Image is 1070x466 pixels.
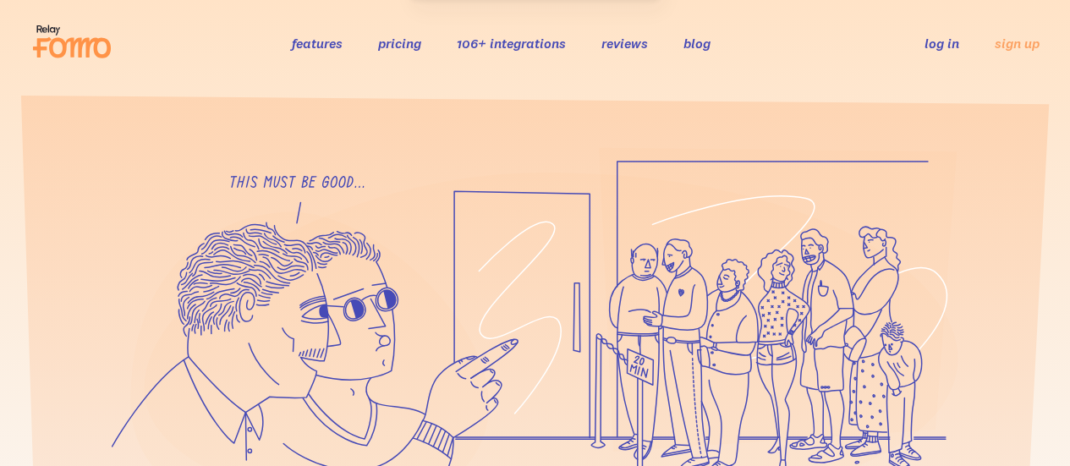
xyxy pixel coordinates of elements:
[378,35,421,52] a: pricing
[995,35,1040,52] a: sign up
[925,35,959,52] a: log in
[683,35,711,52] a: blog
[601,35,648,52] a: reviews
[292,35,343,52] a: features
[457,35,566,52] a: 106+ integrations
